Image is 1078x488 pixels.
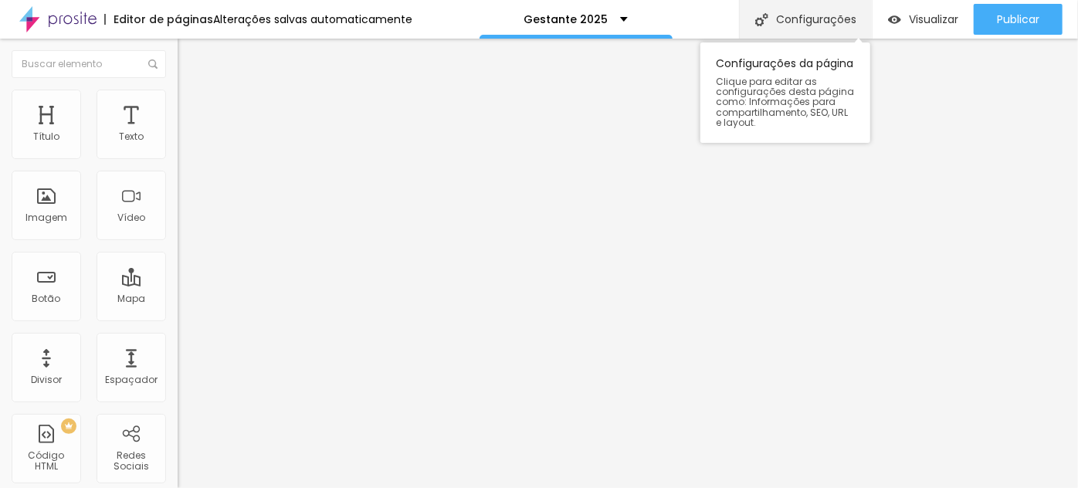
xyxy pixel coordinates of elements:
div: Texto [119,131,144,142]
div: Divisor [31,374,62,385]
div: Imagem [25,212,67,223]
span: Visualizar [909,13,958,25]
div: Mapa [117,293,145,304]
button: Visualizar [873,4,974,35]
div: Espaçador [105,374,158,385]
p: Gestante 2025 [524,14,608,25]
input: Buscar elemento [12,50,166,78]
div: Título [33,131,59,142]
button: Publicar [974,4,1063,35]
div: Alterações salvas automaticamente [213,14,412,25]
div: Vídeo [117,212,145,223]
img: Icone [755,13,768,26]
div: Configurações da página [700,42,870,143]
span: Publicar [997,13,1039,25]
div: Editor de páginas [104,14,213,25]
img: Icone [148,59,158,69]
div: Botão [32,293,61,304]
span: Clique para editar as configurações desta página como: Informações para compartilhamento, SEO, UR... [716,76,855,127]
div: Código HTML [15,450,76,473]
img: view-1.svg [888,13,901,26]
div: Redes Sociais [100,450,161,473]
